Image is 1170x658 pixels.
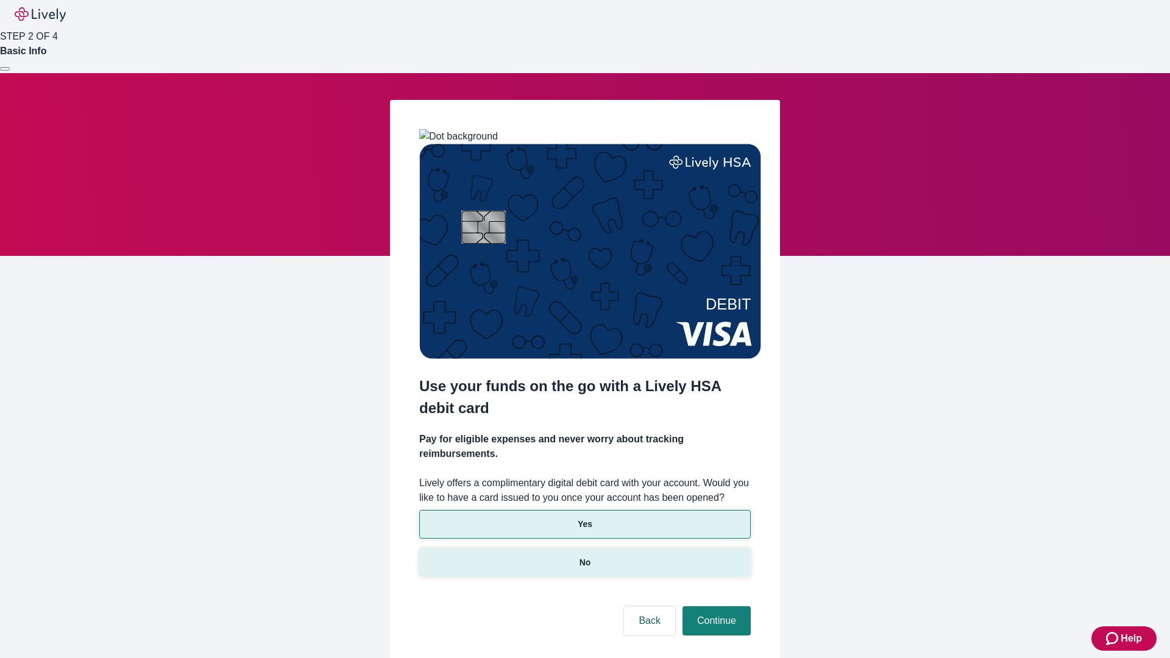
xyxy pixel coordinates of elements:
[419,548,751,577] button: No
[682,606,751,635] button: Continue
[1106,631,1121,646] svg: Zendesk support icon
[1091,626,1157,651] button: Zendesk support iconHelp
[419,144,761,359] img: Debit card
[1121,631,1142,646] span: Help
[624,606,675,635] button: Back
[419,129,498,144] img: Dot background
[578,518,592,531] p: Yes
[580,556,591,569] p: No
[419,476,751,505] label: Lively offers a complimentary digital debit card with your account. Would you like to have a card...
[15,7,66,22] img: Lively
[419,510,751,539] button: Yes
[419,432,751,461] h4: Pay for eligible expenses and never worry about tracking reimbursements.
[419,375,751,419] h2: Use your funds on the go with a Lively HSA debit card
